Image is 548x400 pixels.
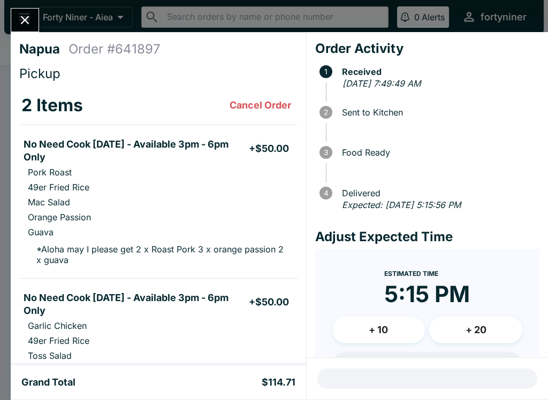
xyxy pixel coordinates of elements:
span: Pickup [19,66,60,81]
button: + 20 [429,317,522,343]
h4: Order # 641897 [68,41,161,57]
text: 2 [324,108,328,117]
p: 49er Fried Rice [28,182,89,193]
time: 5:15 PM [384,280,470,308]
p: Toss Salad [28,350,72,361]
h5: No Need Cook [DATE] - Available 3pm - 6pm Only [24,138,249,164]
h4: Order Activity [315,41,539,57]
h4: Adjust Expected Time [315,229,539,245]
text: 3 [324,148,328,157]
p: Guava [28,227,54,237]
button: Close [11,9,39,32]
h5: Grand Total [21,376,75,389]
span: Received [337,67,539,76]
text: 1 [324,67,328,76]
h5: + $50.00 [249,142,289,155]
span: Estimated Time [384,270,438,278]
em: [DATE] 7:49:49 AM [342,78,421,89]
button: Cancel Order [225,95,295,116]
p: Orange Passion [28,212,91,222]
p: 49er Fried Rice [28,335,89,346]
h5: + $50.00 [249,296,289,309]
button: + 10 [332,317,425,343]
h5: $114.71 [262,376,295,389]
p: Mac Salad [28,197,70,207]
p: Garlic Chicken [28,320,87,331]
em: Expected: [DATE] 5:15:56 PM [342,199,461,210]
text: 4 [323,189,328,197]
span: Delivered [337,188,539,198]
p: * Aloha may I please get 2 x Roast Pork 3 x orange passion 2 x guava [28,244,289,265]
span: Food Ready [337,148,539,157]
span: Sent to Kitchen [337,107,539,117]
h5: No Need Cook [DATE] - Available 3pm - 6pm Only [24,291,249,317]
h3: 2 Items [21,95,83,116]
h4: Napua [19,41,68,57]
p: Pork Roast [28,167,72,178]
